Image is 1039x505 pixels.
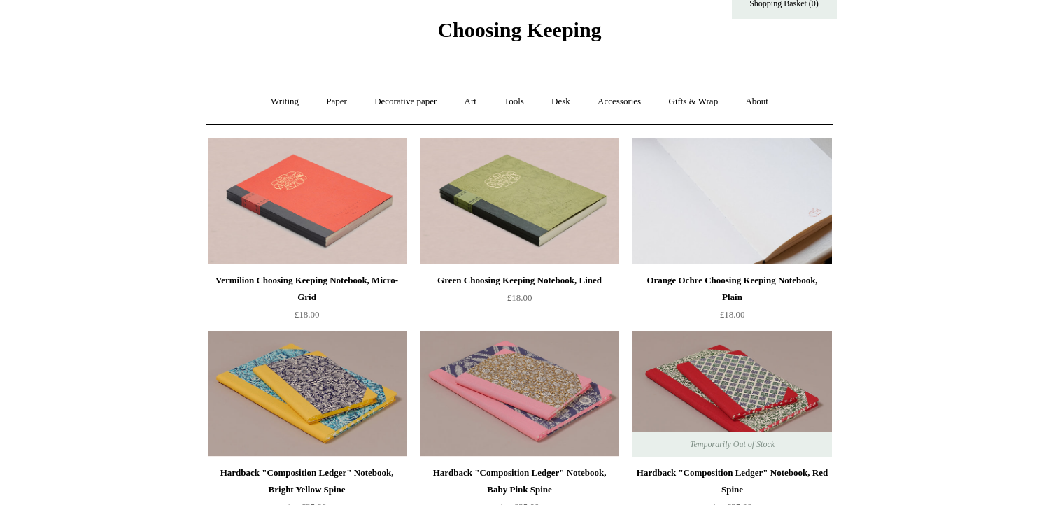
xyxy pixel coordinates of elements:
a: Green Choosing Keeping Notebook, Lined Green Choosing Keeping Notebook, Lined [420,138,619,264]
div: Vermilion Choosing Keeping Notebook, Micro-Grid [211,272,403,306]
img: Hardback "Composition Ledger" Notebook, Bright Yellow Spine [208,331,407,457]
div: Hardback "Composition Ledger" Notebook, Baby Pink Spine [423,464,615,498]
a: Tools [491,83,537,120]
img: Vermilion Choosing Keeping Notebook, Micro-Grid [208,138,407,264]
a: Orange Ochre Choosing Keeping Notebook, Plain Orange Ochre Choosing Keeping Notebook, Plain [632,138,831,264]
div: Hardback "Composition Ledger" Notebook, Bright Yellow Spine [211,464,403,498]
span: £18.00 [720,309,745,320]
span: Choosing Keeping [437,18,601,41]
a: Choosing Keeping [437,29,601,39]
div: Orange Ochre Choosing Keeping Notebook, Plain [636,272,828,306]
a: Vermilion Choosing Keeping Notebook, Micro-Grid £18.00 [208,272,407,329]
div: Green Choosing Keeping Notebook, Lined [423,272,615,289]
a: Desk [539,83,583,120]
span: £18.00 [507,292,532,303]
img: Hardback "Composition Ledger" Notebook, Baby Pink Spine [420,331,619,457]
a: Gifts & Wrap [656,83,730,120]
div: Hardback "Composition Ledger" Notebook, Red Spine [636,464,828,498]
a: Accessories [585,83,653,120]
a: Art [452,83,489,120]
span: £18.00 [295,309,320,320]
img: Orange Ochre Choosing Keeping Notebook, Plain [632,138,831,264]
img: Hardback "Composition Ledger" Notebook, Red Spine [632,331,831,457]
a: Hardback "Composition Ledger" Notebook, Bright Yellow Spine Hardback "Composition Ledger" Noteboo... [208,331,407,457]
a: Orange Ochre Choosing Keeping Notebook, Plain £18.00 [632,272,831,329]
a: About [733,83,781,120]
a: Green Choosing Keeping Notebook, Lined £18.00 [420,272,619,329]
img: Green Choosing Keeping Notebook, Lined [420,138,619,264]
a: Decorative paper [362,83,449,120]
span: Temporarily Out of Stock [676,432,789,457]
a: Writing [258,83,311,120]
a: Paper [313,83,360,120]
a: Hardback "Composition Ledger" Notebook, Baby Pink Spine Hardback "Composition Ledger" Notebook, B... [420,331,619,457]
a: Vermilion Choosing Keeping Notebook, Micro-Grid Vermilion Choosing Keeping Notebook, Micro-Grid [208,138,407,264]
a: Hardback "Composition Ledger" Notebook, Red Spine Hardback "Composition Ledger" Notebook, Red Spi... [632,331,831,457]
